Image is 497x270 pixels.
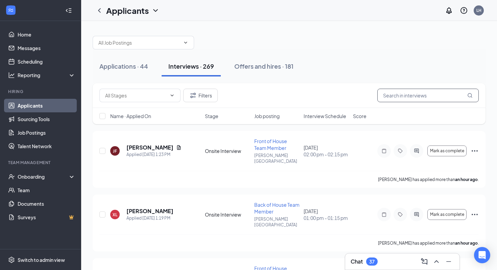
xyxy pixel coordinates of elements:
button: Filter Filters [183,89,218,102]
div: LH [476,7,481,13]
div: 37 [369,259,375,265]
h3: Chat [351,258,363,265]
svg: UserCheck [8,173,15,180]
div: Open Intercom Messenger [474,247,490,263]
div: XL [113,212,117,218]
span: Interview Schedule [304,113,346,119]
svg: Note [380,148,388,154]
svg: ComposeMessage [420,257,428,266]
p: [PERSON_NAME] has applied more than . [378,240,479,246]
a: Job Postings [18,126,75,139]
svg: ChevronUp [432,257,441,266]
svg: WorkstreamLogo [7,7,14,14]
b: an hour ago [455,177,478,182]
div: Switch to admin view [18,256,65,263]
svg: ActiveChat [412,212,421,217]
h1: Applicants [106,5,149,16]
svg: Analysis [8,72,15,78]
span: Stage [205,113,218,119]
h5: [PERSON_NAME] [126,207,173,215]
a: Home [18,28,75,41]
svg: Ellipses [471,147,479,155]
svg: ChevronLeft [95,6,103,15]
button: Minimize [443,256,454,267]
input: All Job Postings [98,39,180,46]
div: Reporting [18,72,76,78]
svg: Ellipses [471,210,479,219]
span: Score [353,113,366,119]
span: Name · Applied On [110,113,151,119]
span: 01:00 pm - 01:15 pm [304,215,349,221]
div: Applications · 44 [99,62,148,70]
svg: Document [176,145,182,150]
span: 02:00 pm - 02:15 pm [304,151,349,158]
a: Documents [18,197,75,210]
input: Search in interviews [377,89,479,102]
div: JF [113,148,117,154]
button: Mark as complete [427,145,467,156]
input: All Stages [105,92,167,99]
div: Interviews · 269 [168,62,214,70]
div: Hiring [8,89,74,94]
svg: Filter [189,91,197,99]
h5: [PERSON_NAME] [126,144,173,151]
svg: Tag [396,148,404,154]
svg: ChevronDown [169,93,175,98]
a: Applicants [18,99,75,112]
svg: Tag [396,212,404,217]
b: an hour ago [455,241,478,246]
a: SurveysCrown [18,210,75,224]
svg: ChevronDown [183,40,188,45]
p: [PERSON_NAME] has applied more than . [378,177,479,182]
div: Onboarding [18,173,70,180]
a: Scheduling [18,55,75,68]
div: Applied [DATE] 1:23 PM [126,151,182,158]
div: Applied [DATE] 1:19 PM [126,215,173,222]
svg: QuestionInfo [460,6,468,15]
a: Sourcing Tools [18,112,75,126]
div: Onsite Interview [205,148,250,154]
svg: ActiveChat [412,148,421,154]
p: [PERSON_NAME][GEOGRAPHIC_DATA] [254,216,300,228]
div: [DATE] [304,144,349,158]
div: Team Management [8,160,74,165]
svg: Collapse [65,7,72,14]
svg: ChevronDown [151,6,160,15]
svg: MagnifyingGlass [467,93,473,98]
svg: Minimize [445,257,453,266]
div: Onsite Interview [205,211,250,218]
span: Mark as complete [430,212,464,217]
span: Back of House Team Member [254,202,300,215]
span: Front of House Team Member [254,138,287,151]
button: ChevronUp [431,256,442,267]
div: Offers and hires · 181 [234,62,293,70]
svg: Settings [8,256,15,263]
div: [DATE] [304,208,349,221]
svg: Note [380,212,388,217]
p: [PERSON_NAME][GEOGRAPHIC_DATA] [254,153,300,164]
button: ComposeMessage [419,256,430,267]
a: Talent Network [18,139,75,153]
a: Messages [18,41,75,55]
span: Mark as complete [430,149,464,153]
a: Team [18,183,75,197]
svg: Notifications [445,6,453,15]
span: Job posting [254,113,280,119]
button: Mark as complete [427,209,467,220]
